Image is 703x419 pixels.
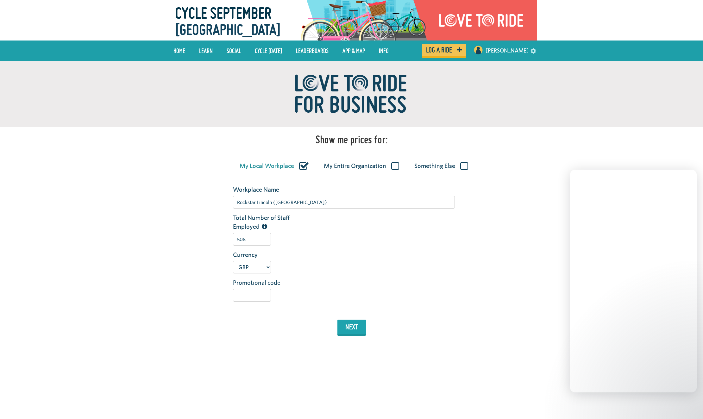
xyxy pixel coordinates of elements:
a: Social [222,43,246,59]
label: My Local Workplace [240,162,309,170]
i: The total number of people employed by this organization/workplace, including part time staff. [262,223,267,230]
a: settings drop down toggle [530,47,536,53]
h1: Show me prices for: [316,133,388,146]
iframe: Intercom live chat [570,170,697,392]
label: Workplace Name [228,185,305,194]
iframe: Intercom live chat [681,397,697,413]
a: Cycle [DATE] [250,43,287,59]
span: Log a ride [426,47,452,53]
a: LEARN [194,43,217,59]
span: [GEOGRAPHIC_DATA] [175,18,280,41]
label: My Entire Organization [324,162,399,170]
a: Home [169,43,190,59]
label: Currency [228,250,305,260]
a: Leaderboards [291,43,333,59]
img: User profile image [473,45,483,55]
a: Info [374,43,393,59]
a: [PERSON_NAME] [486,43,529,58]
label: Total Number of Staff Employed [228,213,305,231]
img: ltr_for_biz-e6001c5fe4d5a622ce57f6846a52a92b55b8f49da94d543b329e0189dcabf444.png [273,61,431,127]
a: App & Map [338,43,370,59]
label: Promotional code [228,278,305,287]
label: Something Else [414,162,468,170]
a: Log a ride [422,44,466,56]
button: next [337,320,366,334]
